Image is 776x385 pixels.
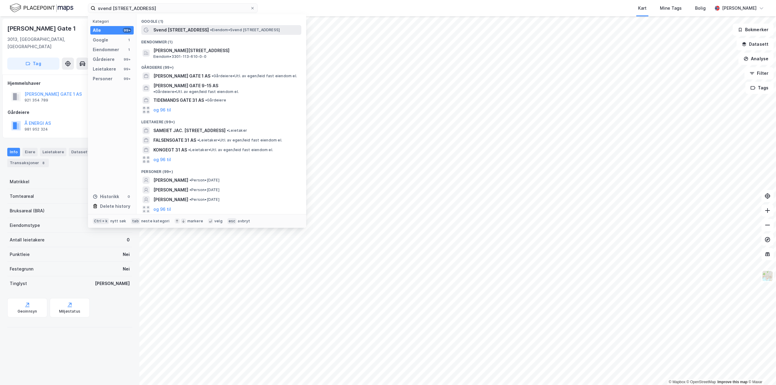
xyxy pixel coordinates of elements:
div: Nei [123,265,130,273]
div: Delete history [100,203,130,210]
button: Tags [745,82,774,94]
div: Festegrunn [10,265,33,273]
span: [PERSON_NAME] GATE 1 AS [153,72,210,80]
button: Datasett [737,38,774,50]
div: tab [131,218,140,224]
div: velg [214,219,222,224]
span: Gårdeiere • Utl. av egen/leid fast eiendom el. [212,74,297,78]
span: SAMEIET JAC. [STREET_ADDRESS] [153,127,226,134]
div: Leietakere [93,65,116,73]
span: Eiendom • Svend [STREET_ADDRESS] [210,28,280,32]
span: Gårdeiere [205,98,226,103]
span: • [189,197,191,202]
button: Bokmerker [733,24,774,36]
span: Svend [STREET_ADDRESS] [153,26,209,34]
span: • [212,74,213,78]
span: Leietaker • Utl. av egen/leid fast eiendom el. [188,148,273,152]
span: • [205,98,207,102]
span: Person • [DATE] [189,197,219,202]
div: Gårdeiere [8,109,132,116]
div: 3013, [GEOGRAPHIC_DATA], [GEOGRAPHIC_DATA] [7,36,98,50]
span: KONGEGT 31 AS [153,146,187,154]
div: Kart [638,5,647,12]
div: Datasett [69,148,92,156]
div: Geoinnsyn [18,309,37,314]
span: Eiendom • 3301-113-610-0-0 [153,54,206,59]
a: Improve this map [717,380,748,384]
span: [PERSON_NAME] [153,196,188,203]
div: 99+ [123,57,131,62]
div: Miljøstatus [59,309,80,314]
div: 921 354 789 [25,98,48,103]
span: [PERSON_NAME][STREET_ADDRESS] [153,47,299,54]
div: 99+ [123,28,131,33]
div: Tinglyst [10,280,27,287]
div: Antall leietakere [10,236,45,244]
div: Bolig [695,5,706,12]
div: 0 [126,194,131,199]
div: Ctrl + k [93,218,109,224]
div: 8 [40,160,46,166]
div: Kategori [93,19,134,24]
button: og 96 til [153,156,171,163]
span: • [188,148,190,152]
a: Mapbox [669,380,685,384]
span: Person • [DATE] [189,188,219,192]
div: Eiendommer [93,46,119,53]
span: • [189,188,191,192]
div: markere [187,219,203,224]
div: Gårdeiere (99+) [136,60,306,71]
div: Info [7,148,20,156]
div: Alle [93,27,101,34]
span: Leietaker [227,128,247,133]
div: [PERSON_NAME] Gate 1 [7,24,77,33]
button: og 96 til [153,106,171,114]
div: esc [227,218,237,224]
iframe: Chat Widget [746,356,776,385]
span: Leietaker • Utl. av egen/leid fast eiendom el. [197,138,282,143]
div: 1 [126,38,131,42]
span: TIDEMANDS GATE 31 AS [153,97,204,104]
span: FALSENSGATE 31 AS [153,137,196,144]
div: Eiendommer (1) [136,35,306,46]
div: [PERSON_NAME] [722,5,757,12]
button: Filter [744,67,774,79]
div: Google [93,36,108,44]
div: 0 [127,236,130,244]
div: Gårdeiere [93,56,115,63]
div: Eiere [22,148,38,156]
img: logo.f888ab2527a4732fd821a326f86c7f29.svg [10,3,73,13]
div: 99+ [123,67,131,71]
button: og 96 til [153,206,171,213]
div: 99+ [123,76,131,81]
span: [PERSON_NAME] [153,186,188,194]
span: • [153,89,155,94]
button: Tag [7,58,59,70]
span: • [227,128,229,133]
div: neste kategori [141,219,170,224]
div: Bruksareal (BRA) [10,207,45,214]
span: [PERSON_NAME] GATE 9-15 AS [153,82,218,89]
span: • [197,138,199,142]
div: Personer (99+) [136,164,306,175]
div: Mine Tags [660,5,682,12]
div: Tomteareal [10,193,34,200]
div: Kontrollprogram for chat [746,356,776,385]
div: Leietakere [40,148,66,156]
span: [PERSON_NAME] [153,177,188,184]
div: 981 952 324 [25,127,48,132]
div: Personer [93,75,112,82]
img: Z [762,270,773,282]
div: Transaksjoner [7,159,49,167]
div: Google (1) [136,14,306,25]
div: Punktleie [10,251,30,258]
a: OpenStreetMap [687,380,716,384]
span: Person • [DATE] [189,178,219,183]
div: Leietakere (99+) [136,115,306,126]
div: avbryt [238,219,250,224]
button: Analyse [738,53,774,65]
div: Eiendomstype [10,222,40,229]
div: Hjemmelshaver [8,80,132,87]
div: Nei [123,251,130,258]
input: Søk på adresse, matrikkel, gårdeiere, leietakere eller personer [95,4,250,13]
